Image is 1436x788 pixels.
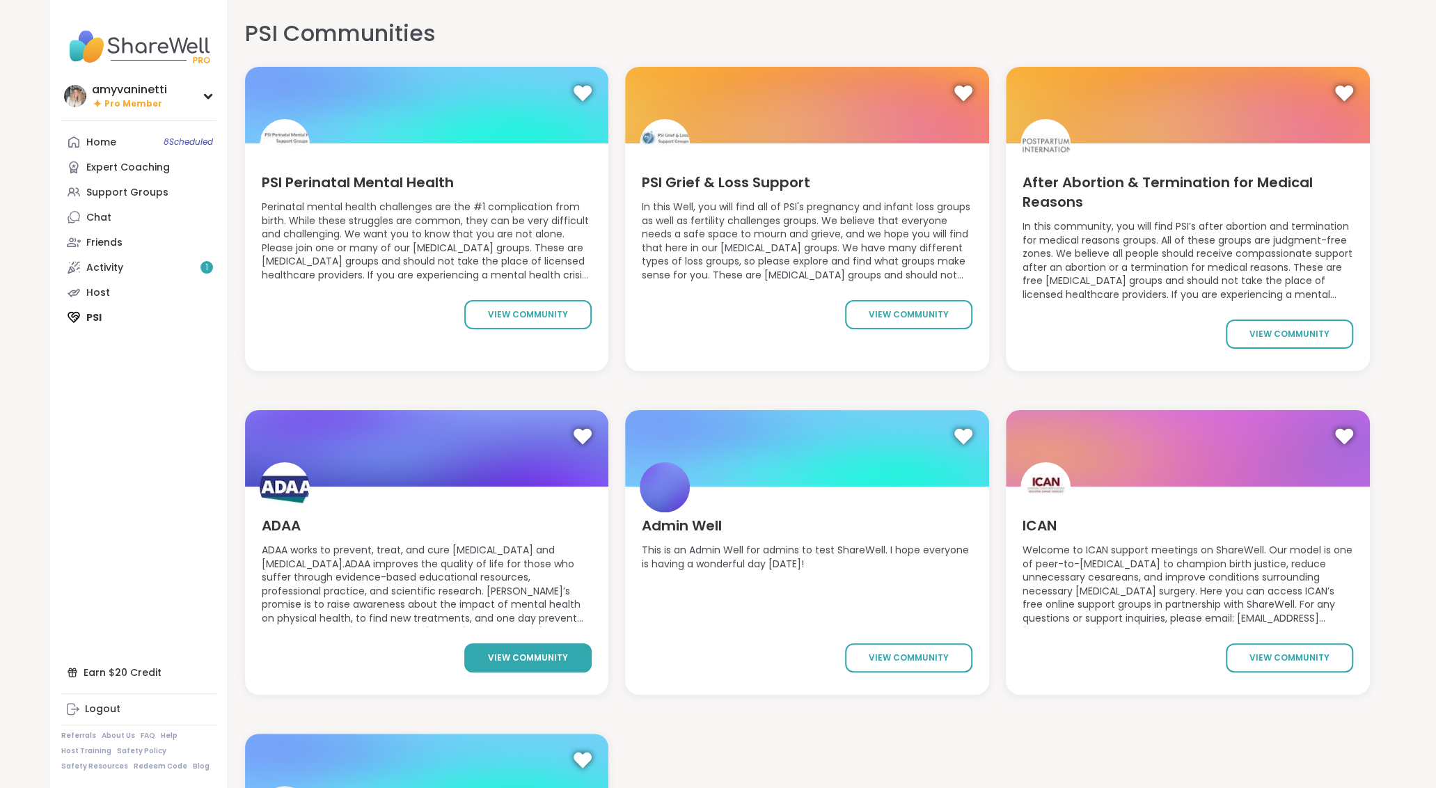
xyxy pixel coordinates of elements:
span: Perinatal mental health challenges are the #1 complication from birth. While these struggles are ... [262,200,592,283]
div: Earn $20 Credit [61,660,216,685]
img: Admin Well [625,410,989,487]
a: Help [161,731,177,741]
div: Chat [86,211,111,225]
div: Logout [85,702,120,716]
a: view community [845,300,972,329]
a: view community [464,300,592,329]
span: view community [869,652,949,664]
img: After Abortion & Termination for Medical Reasons [1020,119,1071,169]
span: In this community, you will find PSI’s after abortion and termination for medical reasons groups.... [1023,220,1353,303]
span: In this Well, you will find all of PSI's pregnancy and infant loss groups as well as fertility ch... [642,200,972,283]
span: ADAA works to prevent, treat, and cure [MEDICAL_DATA] and [MEDICAL_DATA].ADAA improves the qualit... [262,544,592,627]
div: Host [86,286,110,300]
a: Logout [61,697,216,722]
div: Home [86,136,116,150]
span: 1 [205,262,208,274]
h1: PSI Communities [245,17,436,50]
span: Admin Well [642,516,722,535]
a: view community [464,643,592,672]
img: ADAA [260,462,310,512]
span: After Abortion & Termination for Medical Reasons [1023,173,1353,212]
a: Host [61,280,216,305]
img: Admin Well [640,462,690,512]
a: About Us [102,731,135,741]
img: ICAN [1020,462,1071,512]
a: view community [1226,320,1353,349]
a: Support Groups [61,180,216,205]
img: PSI Perinatal Mental Health [245,67,609,143]
span: This is an Admin Well for admins to test ShareWell. I hope everyone is having a wonderful day [DA... [642,544,972,627]
a: FAQ [141,731,155,741]
span: PSI Grief & Loss Support [642,173,810,192]
a: Home8Scheduled [61,129,216,155]
span: view community [1249,328,1330,340]
a: Safety Policy [117,746,166,756]
a: Referrals [61,731,96,741]
a: Host Training [61,746,111,756]
img: ADAA [245,410,609,487]
img: amyvaninetti [64,85,86,107]
a: view community [1226,643,1353,672]
a: Activity1 [61,255,216,280]
span: ICAN [1023,516,1057,535]
span: view community [488,308,568,321]
span: view community [488,652,568,664]
span: ADAA [262,516,301,535]
a: Blog [193,762,210,771]
span: view community [869,308,949,321]
a: Redeem Code [134,762,187,771]
a: Friends [61,230,216,255]
img: ICAN [1006,410,1370,487]
span: 8 Scheduled [164,136,213,148]
img: ShareWell Nav Logo [61,22,216,71]
div: Support Groups [86,186,168,200]
span: Pro Member [104,98,162,110]
img: PSI Grief & Loss Support [640,119,690,169]
a: Expert Coaching [61,155,216,180]
div: Activity [86,261,123,275]
span: view community [1249,652,1330,664]
span: Welcome to ICAN support meetings on ShareWell. Our model is one of peer-to-[MEDICAL_DATA] to cham... [1023,544,1353,627]
img: After Abortion & Termination for Medical Reasons [1006,67,1370,143]
img: PSI Grief & Loss Support [625,67,989,143]
div: Expert Coaching [86,161,170,175]
div: amyvaninetti [92,82,167,97]
a: Chat [61,205,216,230]
a: view community [845,643,972,672]
a: Safety Resources [61,762,128,771]
span: PSI Perinatal Mental Health [262,173,454,192]
div: Friends [86,236,123,250]
img: PSI Perinatal Mental Health [260,119,310,169]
